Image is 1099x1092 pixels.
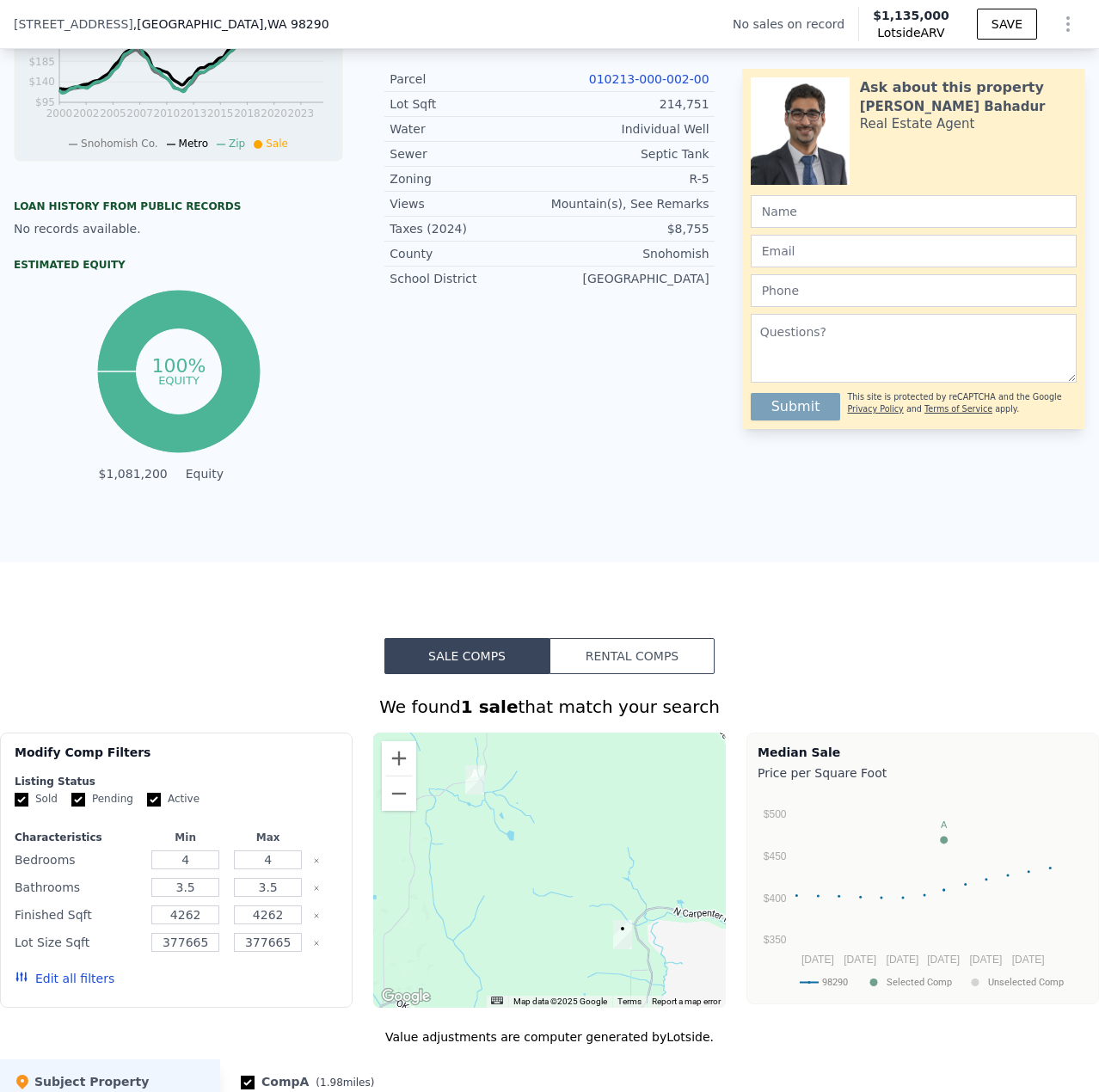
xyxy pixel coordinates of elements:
[382,776,416,811] button: Zoom out
[860,115,975,132] div: Real Estate Agent
[764,893,787,905] text: $400
[266,138,288,150] span: Sale
[261,107,287,120] tspan: 2020
[927,954,960,966] text: [DATE]
[126,107,153,120] tspan: 2007
[549,270,709,287] div: [GEOGRAPHIC_DATA]
[1012,954,1045,966] text: [DATE]
[229,138,245,150] span: Zip
[758,761,1088,785] div: Price per Square Foot
[924,404,992,414] a: Terms of Service
[758,744,1088,761] div: Median Sale
[549,170,709,187] div: R-5
[887,977,952,988] text: Selected Comp
[288,107,315,120] tspan: 2023
[234,107,261,120] tspan: 2018
[549,195,709,212] div: Mountain(s), See Remarks
[1051,7,1085,41] button: Show Options
[970,954,1003,966] text: [DATE]
[390,145,549,163] div: Sewer
[390,170,549,187] div: Zoning
[15,831,141,844] div: Characteristics
[549,95,709,113] div: 214,751
[182,464,260,483] td: Equity
[465,765,484,794] div: 3505 Newberg Rd
[549,120,709,138] div: Individual Well
[71,793,85,807] input: Pending
[179,138,208,150] span: Metro
[513,997,607,1006] span: Map data ©2025 Google
[390,195,549,212] div: Views
[390,220,549,237] div: Taxes (2024)
[941,819,948,830] text: A
[15,875,141,899] div: Bathrooms
[28,76,55,88] tspan: $140
[873,24,949,41] span: Lotside ARV
[801,954,834,966] text: [DATE]
[764,934,787,946] text: $350
[549,245,709,262] div: Snohomish
[151,355,206,377] tspan: 100%
[133,15,329,33] span: , [GEOGRAPHIC_DATA]
[98,464,169,483] td: $1,081,200
[822,977,848,988] text: 98290
[241,1073,381,1090] div: Comp A
[15,792,58,807] label: Sold
[873,9,949,22] span: $1,135,000
[230,831,306,844] div: Max
[14,258,343,272] div: Estimated Equity
[764,808,787,820] text: $500
[14,15,133,33] span: [STREET_ADDRESS]
[309,1077,381,1089] span: ( miles)
[81,138,158,150] span: Snohomish Co.
[613,920,632,949] div: 20102 9th St NE
[860,77,1044,98] div: Ask about this property
[390,245,549,262] div: County
[15,930,141,954] div: Lot Size Sqft
[158,373,200,386] tspan: equity
[988,977,1064,988] text: Unselected Comp
[147,792,200,807] label: Active
[764,850,787,862] text: $450
[733,15,858,33] div: No sales on record
[617,997,642,1006] a: Terms (opens in new tab)
[549,220,709,237] div: $8,755
[313,885,320,892] button: Clear
[35,96,55,108] tspan: $95
[313,912,320,919] button: Clear
[14,1073,149,1090] div: Subject Property
[461,696,519,717] strong: 1 sale
[390,71,549,88] div: Parcel
[390,270,549,287] div: School District
[147,793,161,807] input: Active
[313,940,320,947] button: Clear
[15,744,338,775] div: Modify Comp Filters
[320,1077,343,1089] span: 1.98
[751,274,1077,307] input: Phone
[758,785,1084,1000] svg: A chart.
[15,793,28,807] input: Sold
[549,145,709,163] div: Septic Tank
[589,72,709,86] a: 010213-000-002-00
[847,386,1077,420] div: This site is protected by reCAPTCHA and the Google and apply.
[751,195,1077,228] input: Name
[15,970,114,987] button: Edit all filters
[751,235,1077,267] input: Email
[15,903,141,927] div: Finished Sqft
[15,848,141,872] div: Bedrooms
[390,95,549,113] div: Lot Sqft
[977,9,1037,40] button: SAVE
[390,120,549,138] div: Water
[847,404,903,414] a: Privacy Policy
[549,638,715,674] button: Rental Comps
[100,107,126,120] tspan: 2005
[382,741,416,776] button: Zoom in
[15,775,338,788] div: Listing Status
[887,954,919,966] text: [DATE]
[73,107,100,120] tspan: 2002
[28,56,55,68] tspan: $185
[844,954,876,966] text: [DATE]
[384,638,549,674] button: Sale Comps
[14,220,343,237] div: No records available.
